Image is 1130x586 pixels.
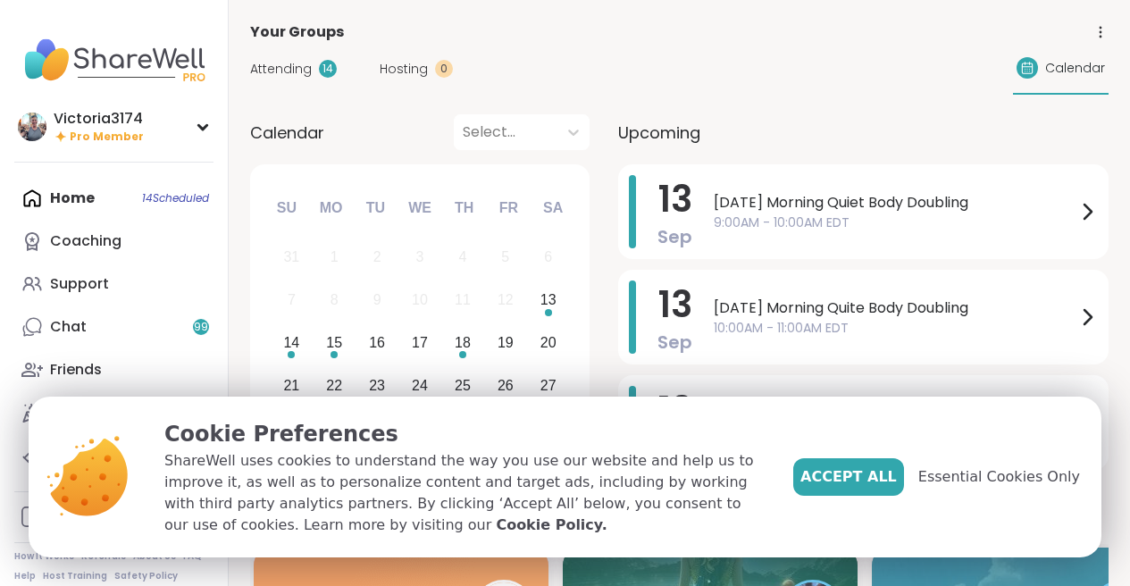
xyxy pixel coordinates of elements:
[401,324,439,363] div: Choose Wednesday, September 17th, 2025
[455,331,471,355] div: 18
[18,113,46,141] img: Victoria3174
[401,366,439,405] div: Choose Wednesday, September 24th, 2025
[315,324,354,363] div: Choose Monday, September 15th, 2025
[14,220,213,263] a: Coaching
[50,274,109,294] div: Support
[714,192,1076,213] span: [DATE] Morning Quiet Body Doubling
[800,466,897,488] span: Accept All
[358,239,397,277] div: Not available Tuesday, September 2nd, 2025
[401,281,439,320] div: Not available Wednesday, September 10th, 2025
[380,60,428,79] span: Hosting
[358,324,397,363] div: Choose Tuesday, September 16th, 2025
[326,331,342,355] div: 15
[486,324,524,363] div: Choose Friday, September 19th, 2025
[54,109,144,129] div: Victoria3174
[283,373,299,398] div: 21
[311,188,350,228] div: Mo
[14,306,213,348] a: Chat99
[164,418,765,450] p: Cookie Preferences
[416,245,424,269] div: 3
[369,331,385,355] div: 16
[270,236,569,449] div: month 2025-09
[373,288,381,312] div: 9
[714,319,1076,338] span: 10:00AM - 11:00AM EDT
[400,188,439,228] div: We
[50,360,102,380] div: Friends
[283,245,299,269] div: 31
[412,373,428,398] div: 24
[540,288,557,312] div: 13
[250,21,344,43] span: Your Groups
[194,320,208,335] span: 99
[250,121,324,145] span: Calendar
[412,331,428,355] div: 17
[444,239,482,277] div: Not available Thursday, September 4th, 2025
[250,60,312,79] span: Attending
[657,330,692,355] span: Sep
[272,324,311,363] div: Choose Sunday, September 14th, 2025
[529,239,567,277] div: Not available Saturday, September 6th, 2025
[70,130,144,145] span: Pro Member
[714,213,1076,232] span: 9:00AM - 10:00AM EDT
[486,281,524,320] div: Not available Friday, September 12th, 2025
[315,239,354,277] div: Not available Monday, September 1st, 2025
[444,281,482,320] div: Not available Thursday, September 11th, 2025
[458,245,466,269] div: 4
[14,570,36,582] a: Help
[401,239,439,277] div: Not available Wednesday, September 3rd, 2025
[14,263,213,306] a: Support
[658,280,692,330] span: 13
[358,281,397,320] div: Not available Tuesday, September 9th, 2025
[714,297,1076,319] span: [DATE] Morning Quite Body Doubling
[444,366,482,405] div: Choose Thursday, September 25th, 2025
[435,60,453,78] div: 0
[657,224,692,249] span: Sep
[358,366,397,405] div: Choose Tuesday, September 23rd, 2025
[114,570,178,582] a: Safety Policy
[272,239,311,277] div: Not available Sunday, August 31st, 2025
[501,245,509,269] div: 5
[618,121,700,145] span: Upcoming
[373,245,381,269] div: 2
[315,281,354,320] div: Not available Monday, September 8th, 2025
[498,373,514,398] div: 26
[412,288,428,312] div: 10
[544,245,552,269] div: 6
[369,373,385,398] div: 23
[455,373,471,398] div: 25
[315,366,354,405] div: Choose Monday, September 22nd, 2025
[356,188,395,228] div: Tu
[658,385,692,435] span: 13
[14,391,213,434] a: Activity9+
[1045,59,1105,78] span: Calendar
[326,373,342,398] div: 22
[14,348,213,391] a: Friends
[486,239,524,277] div: Not available Friday, September 5th, 2025
[658,174,692,224] span: 13
[331,245,339,269] div: 1
[331,288,339,312] div: 8
[496,515,607,536] a: Cookie Policy.
[50,317,87,337] div: Chat
[533,188,573,228] div: Sa
[288,288,296,312] div: 7
[498,288,514,312] div: 12
[267,188,306,228] div: Su
[498,331,514,355] div: 19
[50,231,121,251] div: Coaching
[14,29,213,91] img: ShareWell Nav Logo
[918,466,1080,488] span: Essential Cookies Only
[43,570,107,582] a: Host Training
[272,281,311,320] div: Not available Sunday, September 7th, 2025
[455,288,471,312] div: 11
[283,331,299,355] div: 14
[486,366,524,405] div: Choose Friday, September 26th, 2025
[529,324,567,363] div: Choose Saturday, September 20th, 2025
[529,281,567,320] div: Choose Saturday, September 13th, 2025
[445,188,484,228] div: Th
[272,366,311,405] div: Choose Sunday, September 21st, 2025
[529,366,567,405] div: Choose Saturday, September 27th, 2025
[489,188,528,228] div: Fr
[319,60,337,78] div: 14
[540,331,557,355] div: 20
